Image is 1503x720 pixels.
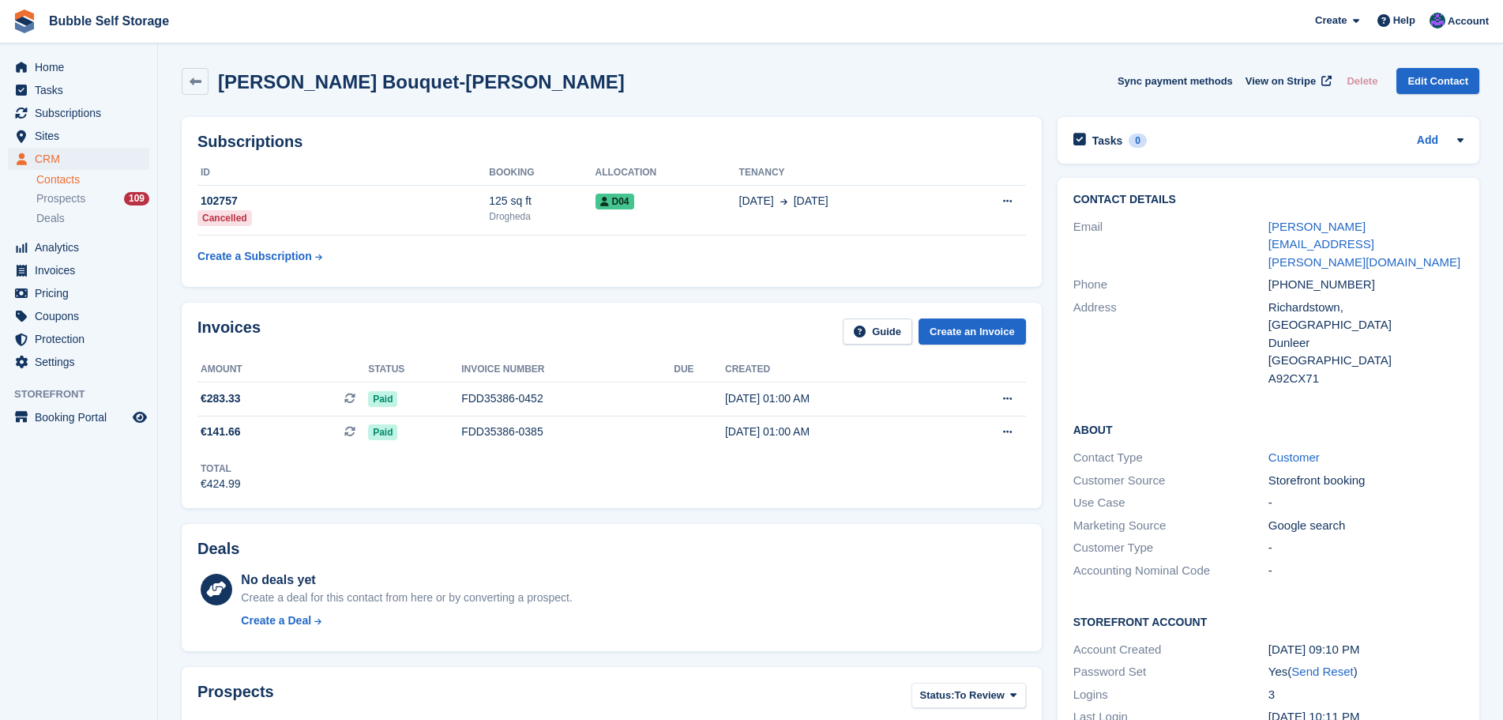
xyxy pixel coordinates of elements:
[489,160,595,186] th: Booking
[955,688,1005,703] span: To Review
[843,319,912,345] a: Guide
[1129,134,1147,148] div: 0
[1268,539,1464,557] div: -
[197,540,239,558] h2: Deals
[1073,194,1464,206] h2: Contact Details
[1092,134,1123,148] h2: Tasks
[739,193,774,209] span: [DATE]
[1073,421,1464,437] h2: About
[36,211,65,226] span: Deals
[1448,13,1489,29] span: Account
[201,476,241,492] div: €424.99
[130,408,149,427] a: Preview store
[1268,299,1464,334] div: Richardstown, [GEOGRAPHIC_DATA]
[201,424,241,440] span: €141.66
[1073,686,1268,704] div: Logins
[1073,562,1268,580] div: Accounting Nominal Code
[8,56,149,78] a: menu
[201,390,241,407] span: €283.33
[794,193,829,209] span: [DATE]
[725,390,941,407] div: [DATE] 01:00 AM
[1268,686,1464,704] div: 3
[1268,562,1464,580] div: -
[1073,494,1268,512] div: Use Case
[197,319,261,345] h2: Invoices
[197,193,489,209] div: 102757
[35,328,130,350] span: Protection
[1268,663,1464,681] div: Yes
[1268,370,1464,388] div: A92CX71
[241,613,311,629] div: Create a Deal
[8,236,149,258] a: menu
[8,79,149,101] a: menu
[1073,613,1464,629] h2: Storefront Account
[368,357,461,383] th: Status
[1268,450,1320,464] a: Customer
[35,406,130,428] span: Booking Portal
[8,259,149,281] a: menu
[1291,665,1353,678] a: Send Reset
[1118,68,1233,94] button: Sync payment methods
[241,571,572,590] div: No deals yet
[36,210,149,227] a: Deals
[197,133,1026,151] h2: Subscriptions
[218,71,625,92] h2: [PERSON_NAME] Bouquet-[PERSON_NAME]
[8,305,149,327] a: menu
[1073,449,1268,467] div: Contact Type
[920,688,955,703] span: Status:
[8,102,149,124] a: menu
[1073,663,1268,681] div: Password Set
[35,125,130,147] span: Sites
[368,424,397,440] span: Paid
[1268,472,1464,490] div: Storefront booking
[596,194,634,209] span: D04
[197,160,489,186] th: ID
[461,424,674,440] div: FDD35386-0385
[725,424,941,440] div: [DATE] 01:00 AM
[36,191,85,206] span: Prospects
[1340,68,1384,94] button: Delete
[1268,352,1464,370] div: [GEOGRAPHIC_DATA]
[1268,276,1464,294] div: [PHONE_NUMBER]
[36,172,149,187] a: Contacts
[35,282,130,304] span: Pricing
[489,193,595,209] div: 125 sq ft
[1073,517,1268,535] div: Marketing Source
[197,242,322,271] a: Create a Subscription
[8,282,149,304] a: menu
[8,148,149,170] a: menu
[1073,539,1268,557] div: Customer Type
[461,357,674,383] th: Invoice number
[1073,472,1268,490] div: Customer Source
[35,102,130,124] span: Subscriptions
[919,319,1026,345] a: Create an Invoice
[368,391,397,407] span: Paid
[13,9,36,33] img: stora-icon-8386f47178a22dfd0bd8f6a31ec36ba5ce8667c1dd55bd0f319d3a0aa187defe.svg
[35,148,130,170] span: CRM
[35,79,130,101] span: Tasks
[1287,665,1357,678] span: ( )
[725,357,941,383] th: Created
[35,259,130,281] span: Invoices
[241,613,572,629] a: Create a Deal
[1315,13,1347,28] span: Create
[674,357,725,383] th: Due
[1073,299,1268,388] div: Address
[461,390,674,407] div: FDD35386-0452
[197,248,312,265] div: Create a Subscription
[1073,218,1268,272] div: Email
[43,8,175,34] a: Bubble Self Storage
[911,683,1026,709] button: Status: To Review
[1073,641,1268,659] div: Account Created
[8,328,149,350] a: menu
[197,683,274,712] h2: Prospects
[197,210,252,226] div: Cancelled
[489,209,595,224] div: Drogheda
[241,590,572,606] div: Create a deal for this contact from here or by converting a prospect.
[596,160,739,186] th: Allocation
[1246,74,1316,89] span: View on Stripe
[1073,276,1268,294] div: Phone
[1268,220,1460,269] a: [PERSON_NAME][EMAIL_ADDRESS][PERSON_NAME][DOMAIN_NAME]
[124,192,149,205] div: 109
[1417,132,1438,150] a: Add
